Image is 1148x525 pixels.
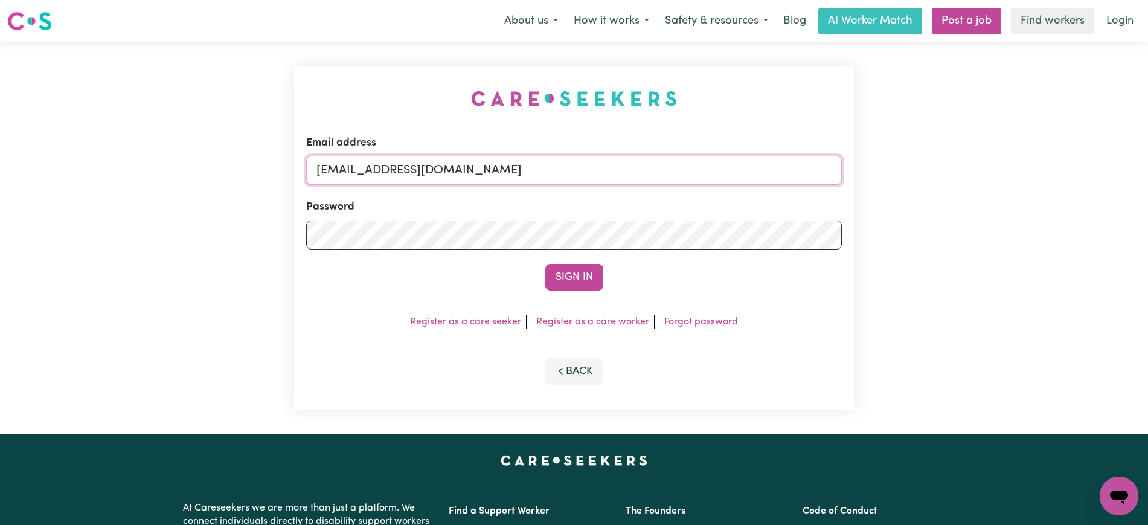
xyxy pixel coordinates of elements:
a: Register as a care worker [536,317,649,327]
button: How it works [566,8,657,34]
a: Careseekers home page [501,456,647,465]
a: Login [1099,8,1141,34]
button: About us [496,8,566,34]
a: Code of Conduct [803,506,877,516]
img: Careseekers logo [7,10,52,32]
input: Email address [306,156,842,185]
button: Safety & resources [657,8,776,34]
a: Find a Support Worker [449,506,550,516]
a: Register as a care seeker [410,317,521,327]
button: Back [545,358,603,385]
a: The Founders [626,506,685,516]
a: AI Worker Match [818,8,922,34]
a: Blog [776,8,813,34]
button: Sign In [545,264,603,291]
a: Careseekers logo [7,7,52,35]
a: Forgot password [664,317,738,327]
iframe: Button to launch messaging window [1100,477,1138,515]
label: Password [306,199,354,215]
a: Find workers [1011,8,1094,34]
a: Post a job [932,8,1001,34]
label: Email address [306,135,376,151]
